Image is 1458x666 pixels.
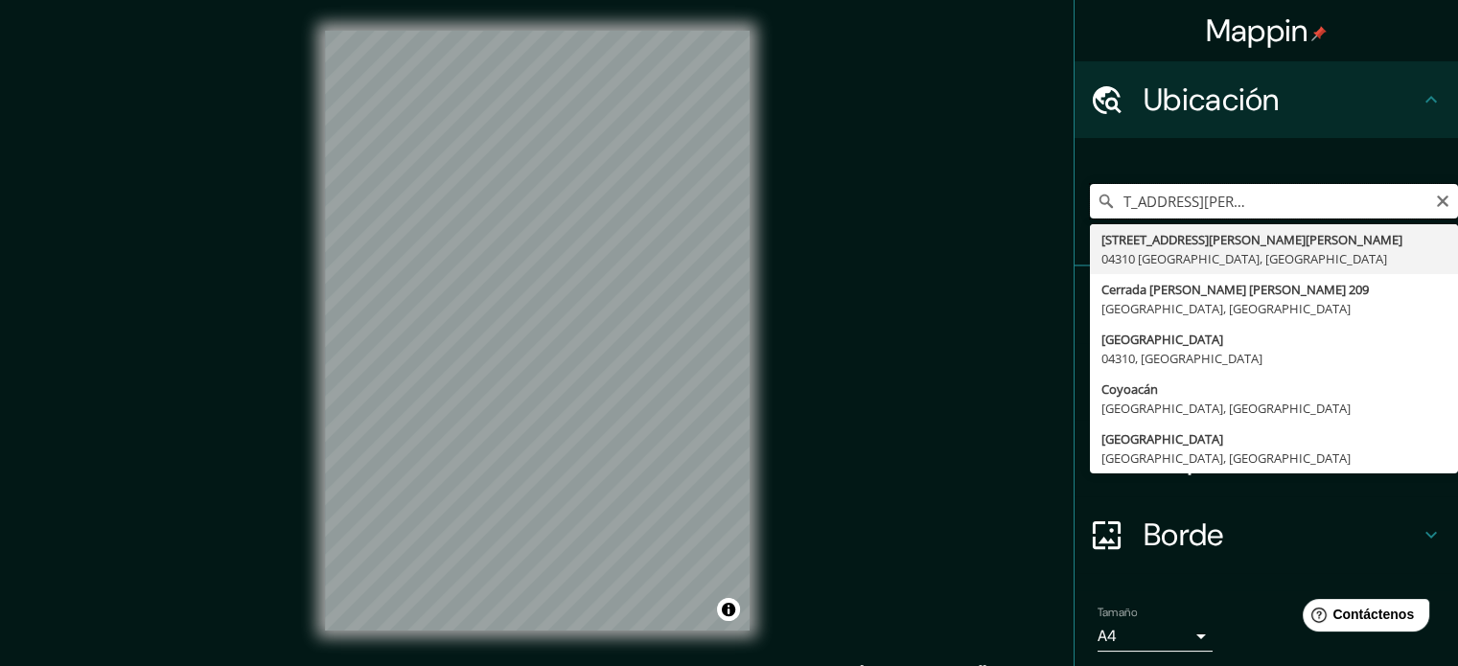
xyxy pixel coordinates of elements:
[1101,231,1402,248] font: [STREET_ADDRESS][PERSON_NAME][PERSON_NAME]
[1075,420,1458,496] div: Disposición
[1206,11,1308,51] font: Mappin
[1075,343,1458,420] div: Estilo
[1101,331,1223,348] font: [GEOGRAPHIC_DATA]
[1090,184,1458,218] input: Elige tu ciudad o zona
[1101,350,1262,367] font: 04310, [GEOGRAPHIC_DATA]
[1144,515,1224,555] font: Borde
[1144,80,1280,120] font: Ubicación
[1101,400,1351,417] font: [GEOGRAPHIC_DATA], [GEOGRAPHIC_DATA]
[1098,605,1137,620] font: Tamaño
[1101,250,1387,267] font: 04310 [GEOGRAPHIC_DATA], [GEOGRAPHIC_DATA]
[1435,191,1450,209] button: Claro
[325,31,750,631] canvas: Mapa
[1287,591,1437,645] iframe: Lanzador de widgets de ayuda
[1101,300,1351,317] font: [GEOGRAPHIC_DATA], [GEOGRAPHIC_DATA]
[1075,496,1458,573] div: Borde
[1075,61,1458,138] div: Ubicación
[1098,621,1213,652] div: A4
[1101,281,1369,298] font: Cerrada [PERSON_NAME] [PERSON_NAME] 209
[1101,380,1158,398] font: Coyoacán
[1311,26,1327,41] img: pin-icon.png
[1101,449,1351,467] font: [GEOGRAPHIC_DATA], [GEOGRAPHIC_DATA]
[1075,266,1458,343] div: Patas
[1101,430,1223,448] font: [GEOGRAPHIC_DATA]
[1098,626,1117,646] font: A4
[717,598,740,621] button: Activar o desactivar atribución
